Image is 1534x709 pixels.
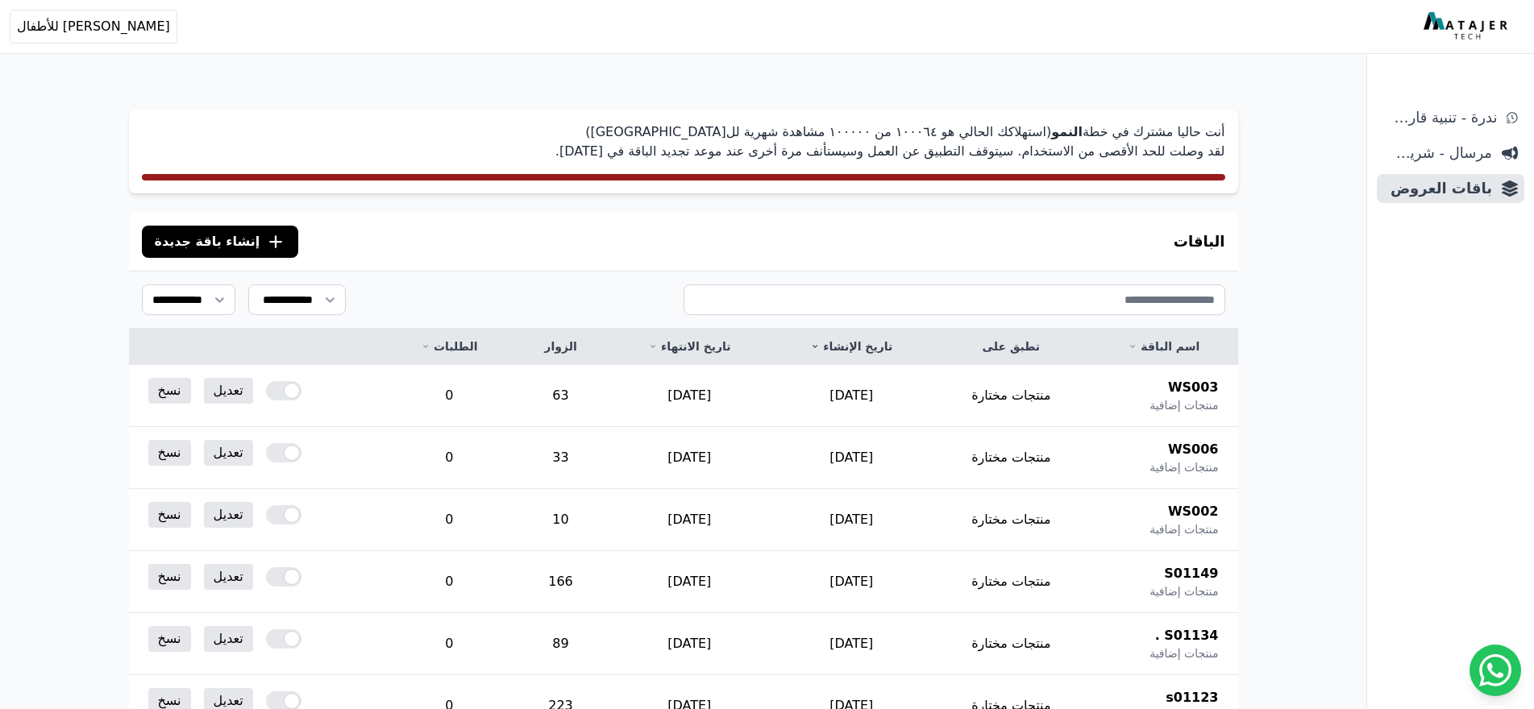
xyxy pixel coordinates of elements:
span: منتجات إضافية [1149,521,1218,537]
a: تاريخ الانتهاء [628,338,751,354]
p: أنت حاليا مشترك في خطة (استهلاكك الحالي هو ١۰۰۰٦٤ من ١۰۰۰۰۰ مشاهدة شهرية لل[GEOGRAPHIC_DATA]) لقد... [142,122,1225,161]
span: WS006 [1168,440,1219,459]
a: تعديل [204,440,253,466]
span: منتجات إضافية [1149,645,1218,661]
span: WS002 [1168,502,1219,521]
span: باقات العروض [1383,177,1492,200]
span: S01134 . [1155,626,1219,645]
a: تعديل [204,564,253,590]
span: إنشاء باقة جديدة [155,232,260,251]
button: إنشاء باقة جديدة [142,226,299,258]
a: نسخ [148,626,191,652]
td: 0 [385,427,513,489]
td: [DATE] [771,427,933,489]
td: [DATE] [609,365,771,427]
a: تاريخ الإنشاء [790,338,913,354]
td: 0 [385,613,513,675]
span: منتجات إضافية [1149,397,1218,413]
td: منتجات مختارة [933,427,1091,489]
td: منتجات مختارة [933,489,1091,551]
td: [DATE] [609,427,771,489]
span: s01123 [1166,688,1218,707]
td: [DATE] [771,613,933,675]
button: [PERSON_NAME] للأطفال [10,10,177,44]
td: 0 [385,489,513,551]
td: 33 [513,427,608,489]
td: [DATE] [771,551,933,613]
span: ندرة - تنبية قارب علي النفاذ [1383,106,1497,129]
td: 89 [513,613,608,675]
td: 166 [513,551,608,613]
a: الطلبات [405,338,493,354]
span: WS003 [1168,378,1219,397]
a: تعديل [204,626,253,652]
td: منتجات مختارة [933,365,1091,427]
td: 63 [513,365,608,427]
span: منتجات إضافية [1149,459,1218,475]
a: تعديل [204,378,253,404]
span: مرسال - شريط دعاية [1383,142,1492,164]
h3: الباقات [1174,230,1225,253]
a: اسم الباقة [1109,338,1218,354]
span: منتجات إضافية [1149,583,1218,599]
td: [DATE] [609,489,771,551]
a: نسخ [148,440,191,466]
span: [PERSON_NAME] للأطفال [17,17,170,36]
td: [DATE] [771,365,933,427]
td: منتجات مختارة [933,613,1091,675]
th: الزوار [513,329,608,365]
a: نسخ [148,564,191,590]
span: S01149 [1164,564,1218,583]
td: 10 [513,489,608,551]
a: نسخ [148,378,191,404]
a: تعديل [204,502,253,528]
strong: النمو [1051,124,1083,139]
th: تطبق على [933,329,1091,365]
td: 0 [385,365,513,427]
td: [DATE] [609,551,771,613]
td: منتجات مختارة [933,551,1091,613]
a: نسخ [148,502,191,528]
td: 0 [385,551,513,613]
td: [DATE] [609,613,771,675]
img: MatajerTech Logo [1424,12,1511,41]
td: [DATE] [771,489,933,551]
